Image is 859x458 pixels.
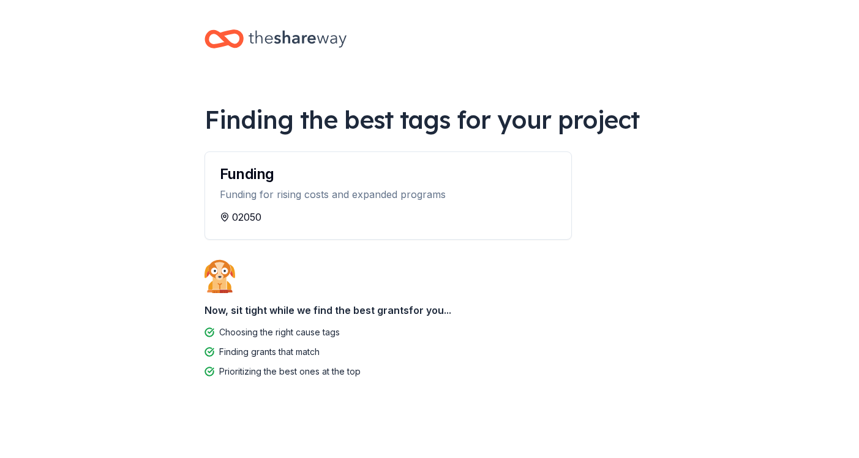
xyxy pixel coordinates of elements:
div: Choosing the right cause tags [219,325,340,340]
div: Finding the best tags for your project [204,102,655,137]
div: Funding [220,167,557,181]
div: Prioritizing the best ones at the top [219,364,361,379]
div: Now, sit tight while we find the best grants for you... [204,298,655,323]
div: Funding for rising costs and expanded programs [220,186,557,202]
div: 02050 [220,210,557,224]
img: Dog waiting patiently [204,259,235,292]
div: Finding grants that match [219,345,320,359]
